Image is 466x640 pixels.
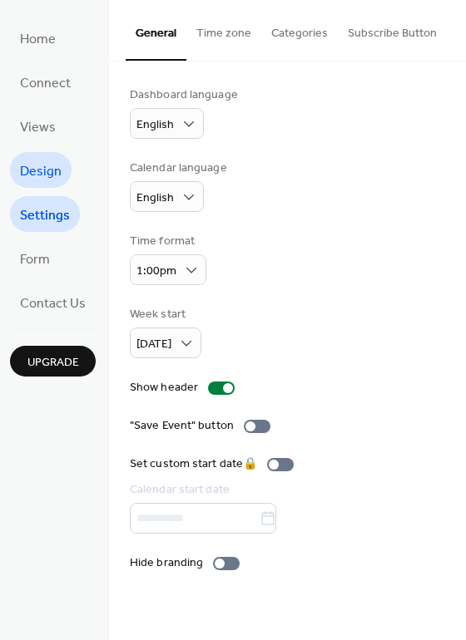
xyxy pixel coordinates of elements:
div: "Save Event" button [130,417,234,435]
a: Home [10,20,66,56]
a: Design [10,152,72,188]
div: Hide branding [130,554,203,572]
a: Settings [10,196,80,232]
span: Contact Us [20,291,86,317]
span: 1:00pm [136,260,176,283]
div: Show header [130,379,198,396]
span: English [136,114,174,136]
a: Connect [10,64,81,100]
span: Form [20,247,50,273]
div: Time format [130,233,203,250]
span: [DATE] [136,333,171,356]
div: Dashboard language [130,86,238,104]
span: Settings [20,203,70,229]
span: Connect [20,71,71,96]
a: Contact Us [10,284,96,320]
a: Form [10,240,60,276]
span: Upgrade [27,354,79,372]
button: Upgrade [10,346,96,377]
span: Design [20,159,62,185]
span: English [136,187,174,209]
span: Views [20,115,56,140]
div: Calendar language [130,160,227,177]
div: Week start [130,306,198,323]
span: Home [20,27,56,52]
a: Views [10,108,66,144]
